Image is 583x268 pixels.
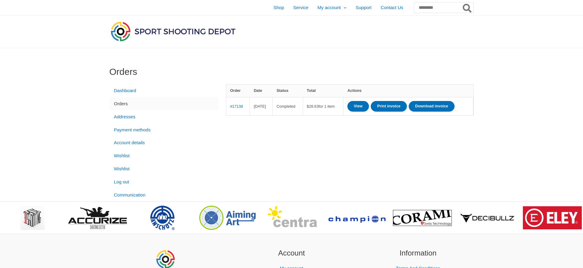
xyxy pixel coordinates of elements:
h2: Account [236,248,347,259]
img: brand logo [523,206,582,229]
a: Payment methods [109,123,219,136]
span: Order [230,88,241,93]
a: Account details [109,136,219,149]
span: Date [254,88,262,93]
nav: Account pages [109,84,219,202]
td: for 1 item [303,97,344,115]
a: Print invoice order number 17138 [371,101,407,112]
time: [DATE] [254,104,266,109]
a: View order 17138 [347,101,369,112]
a: Dashboard [109,84,219,97]
span: Total [307,88,316,93]
a: Download invoice order number 17138 [409,101,454,112]
span: Actions [347,88,362,93]
span: Status [277,88,288,93]
a: Addresses [109,110,219,123]
h2: Information [362,248,474,259]
a: Log out [109,175,219,188]
a: Wishlist [109,162,219,176]
td: Completed [273,97,303,115]
span: $ [307,104,309,109]
span: 28.63 [307,104,319,109]
a: Communication [109,188,219,201]
h1: Orders [109,66,474,77]
a: Wishlist [109,149,219,162]
img: Sport Shooting Depot [109,20,237,43]
a: View order number 17138 [230,104,243,109]
a: Orders [109,97,219,110]
button: Search [462,2,473,13]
